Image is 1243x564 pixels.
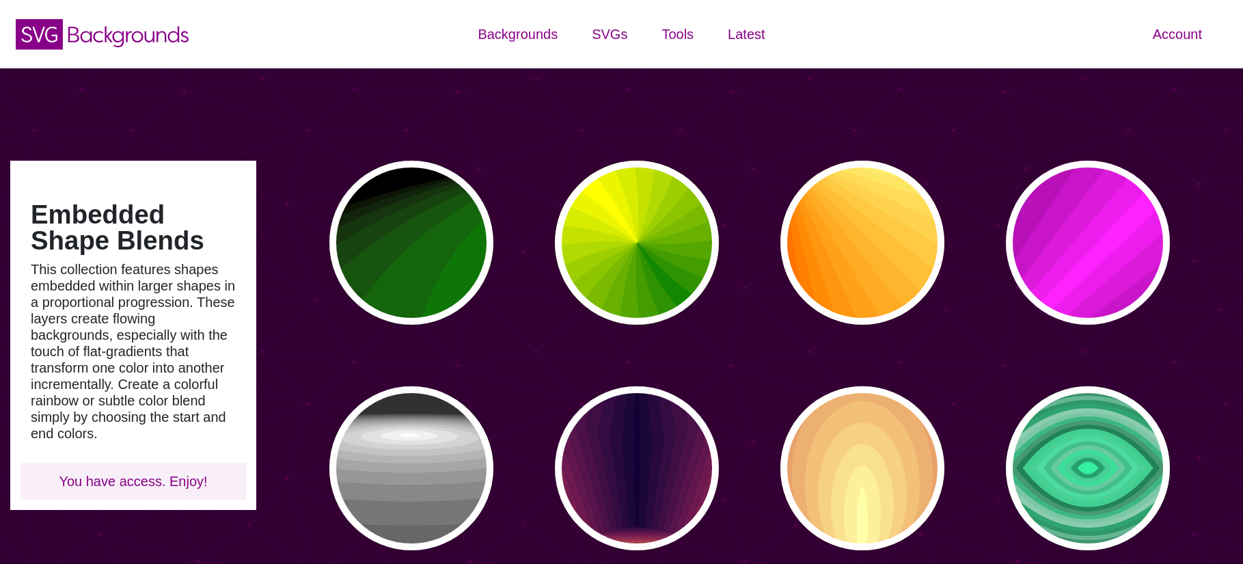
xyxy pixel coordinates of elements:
button: green to black rings rippling away from corner [329,161,493,325]
h1: Embedded Shape Blends [31,202,236,254]
a: Latest [711,14,782,55]
button: purple to yellow tall hexagon flat gradient [555,386,719,550]
a: Tools [644,14,711,55]
a: Account [1136,14,1219,55]
button: Pink stripe rays angled torward corner [1006,161,1170,325]
button: candle flame rings abstract background [780,386,944,550]
button: green pointed oval football rings [1006,386,1170,550]
button: black and white flat gradient ripple background [329,386,493,550]
a: Backgrounds [461,14,575,55]
button: yellow to green flat gradient petals [555,161,719,325]
p: You have access. Enjoy! [31,473,236,489]
p: This collection features shapes embedded within larger shapes in a proportional progression. Thes... [31,261,236,442]
button: yellow to orange flat gradient pointing away from corner [780,161,944,325]
a: SVGs [575,14,644,55]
